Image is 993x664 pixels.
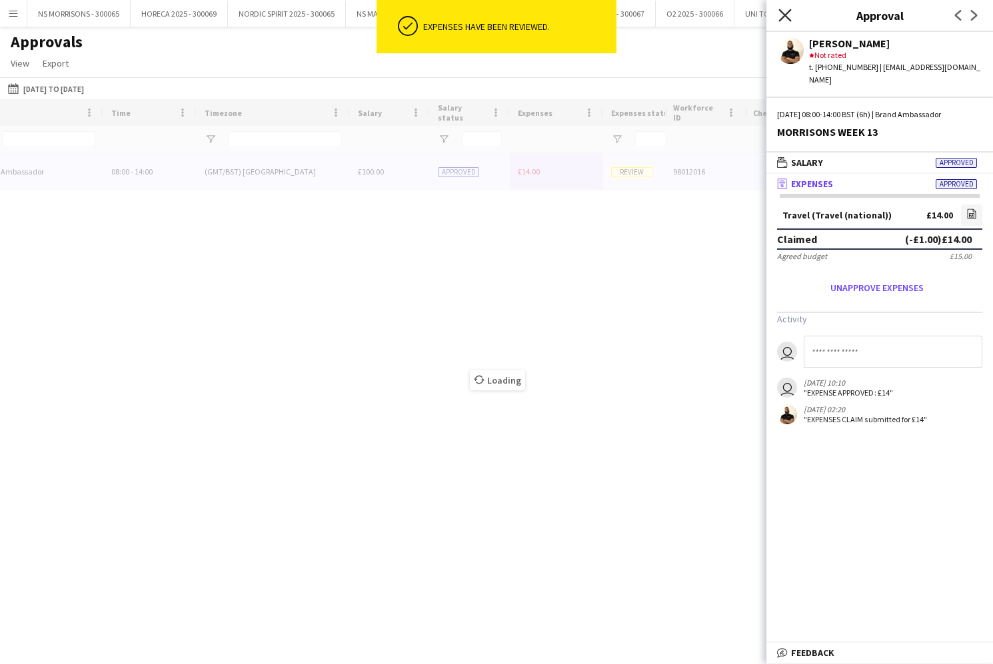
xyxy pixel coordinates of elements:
[926,210,953,220] div: £14.00
[809,49,982,61] div: Not rated
[777,404,797,424] app-user-avatar: Mitul Hossian
[766,174,993,194] mat-expansion-panel-header: ExpensesApproved
[804,378,893,388] div: [DATE] 10:10
[656,1,734,27] button: O2 2025 - 300066
[5,55,35,72] a: View
[766,7,993,24] h3: Approval
[777,277,977,298] button: Unapprove expenses
[804,388,893,398] div: "EXPENSE APPROVED: £14"
[777,313,982,325] h3: Activity
[346,1,463,27] button: NS MANAGERS 2025 - 300065
[777,378,797,398] app-user-avatar: Closer Payroll
[777,232,817,246] div: Claimed
[936,158,977,168] span: Approved
[791,647,834,659] span: Feedback
[27,1,131,27] button: NS MORRISONS - 300065
[5,81,87,97] button: [DATE] to [DATE]
[791,157,823,168] span: Salary
[766,153,993,172] mat-expansion-panel-header: SalaryApproved
[782,210,892,220] div: Travel (Travel (national))
[809,61,982,85] div: t. [PHONE_NUMBER] | [EMAIL_ADDRESS][DOMAIN_NAME]
[905,232,972,246] div: (-£1.00) £14.00
[809,37,982,49] div: [PERSON_NAME]
[777,251,827,261] div: Agreed budget
[777,109,982,121] div: [DATE] 08:00-14:00 BST (6h) | Brand Ambassador
[950,251,972,261] div: £15.00
[777,126,982,138] div: MORRISONS WEEK 13
[791,178,833,190] span: Expenses
[228,1,346,27] button: NORDIC SPIRIT 2025 - 300065
[766,194,993,442] div: ExpensesApproved
[766,643,993,663] mat-expansion-panel-header: Feedback
[43,57,69,69] span: Export
[131,1,228,27] button: HORECA 2025 - 300069
[804,414,927,424] div: "EXPENSES CLAIM submitted for £14"
[734,1,820,27] button: UNI TOUR - 300067
[11,57,29,69] span: View
[804,404,927,414] div: [DATE] 02:20
[470,370,525,390] span: Loading
[423,21,611,33] div: Expenses have been reviewed.
[37,55,74,72] a: Export
[936,179,977,189] span: Approved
